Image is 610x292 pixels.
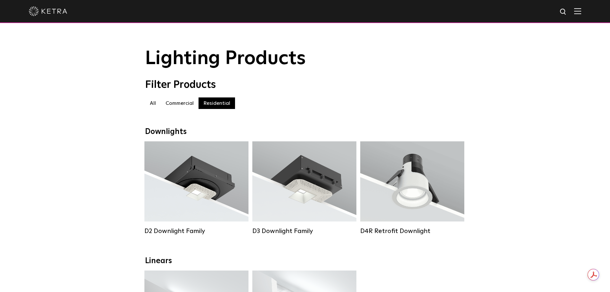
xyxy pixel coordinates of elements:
[360,141,464,235] a: D4R Retrofit Downlight Lumen Output:800Colors:White / BlackBeam Angles:15° / 25° / 40° / 60°Watta...
[29,6,67,16] img: ketra-logo-2019-white
[161,97,199,109] label: Commercial
[144,227,248,235] div: D2 Downlight Family
[144,141,248,235] a: D2 Downlight Family Lumen Output:1200Colors:White / Black / Gloss Black / Silver / Bronze / Silve...
[360,227,464,235] div: D4R Retrofit Downlight
[559,8,567,16] img: search icon
[145,97,161,109] label: All
[574,8,581,14] img: Hamburger%20Nav.svg
[145,256,465,266] div: Linears
[145,49,306,68] span: Lighting Products
[199,97,235,109] label: Residential
[145,79,465,91] div: Filter Products
[252,227,356,235] div: D3 Downlight Family
[145,127,465,137] div: Downlights
[252,141,356,235] a: D3 Downlight Family Lumen Output:700 / 900 / 1100Colors:White / Black / Silver / Bronze / Paintab...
